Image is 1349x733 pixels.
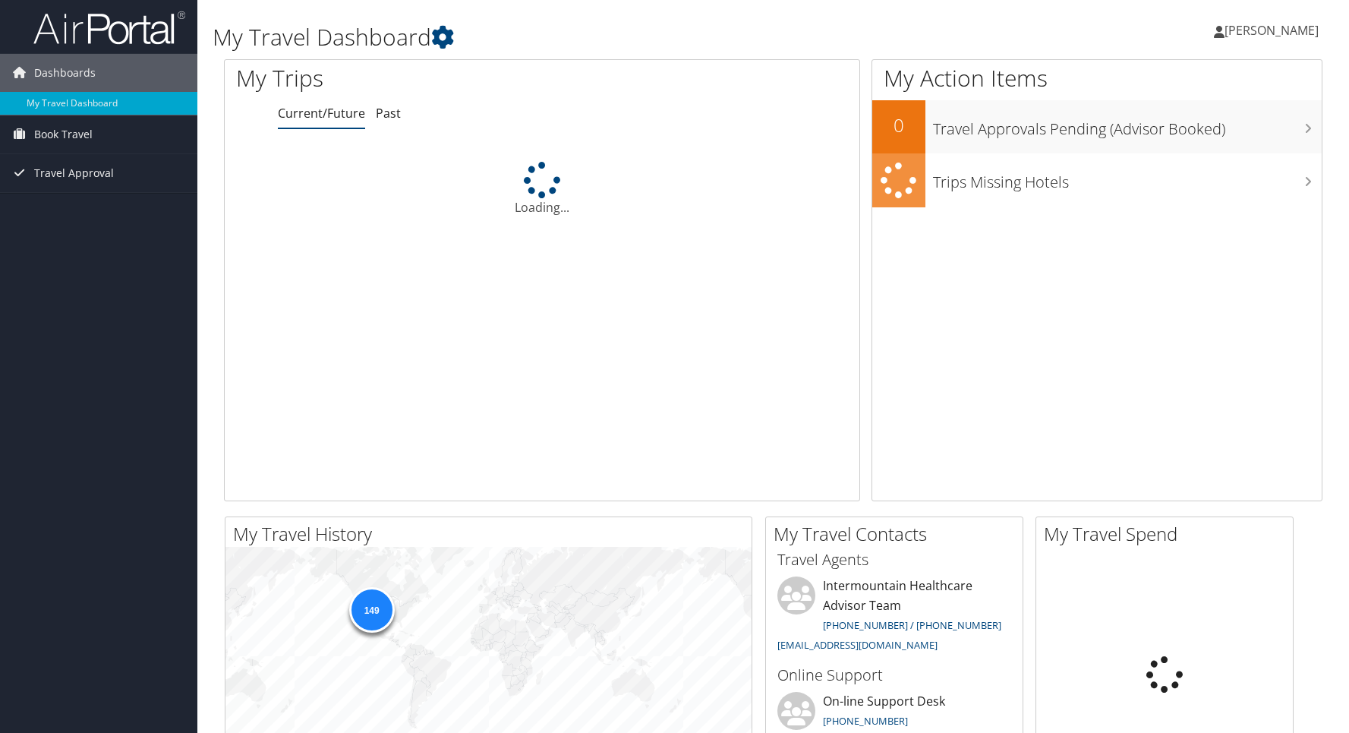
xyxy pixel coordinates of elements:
[777,665,1011,686] h3: Online Support
[236,62,584,94] h1: My Trips
[823,618,1001,632] a: [PHONE_NUMBER] / [PHONE_NUMBER]
[233,521,752,547] h2: My Travel History
[225,162,859,216] div: Loading...
[933,111,1322,140] h3: Travel Approvals Pending (Advisor Booked)
[777,638,938,652] a: [EMAIL_ADDRESS][DOMAIN_NAME]
[34,115,93,153] span: Book Travel
[1214,8,1334,53] a: [PERSON_NAME]
[823,714,908,728] a: [PHONE_NUMBER]
[1044,521,1293,547] h2: My Travel Spend
[872,153,1322,207] a: Trips Missing Hotels
[278,105,365,122] a: Current/Future
[348,587,394,633] div: 149
[770,577,1019,658] li: Intermountain Healthcare Advisor Team
[33,10,185,46] img: airportal-logo.png
[777,549,1011,570] h3: Travel Agents
[213,21,960,53] h1: My Travel Dashboard
[933,164,1322,193] h3: Trips Missing Hotels
[34,54,96,92] span: Dashboards
[34,154,114,192] span: Travel Approval
[774,521,1023,547] h2: My Travel Contacts
[1225,22,1319,39] span: [PERSON_NAME]
[872,100,1322,153] a: 0Travel Approvals Pending (Advisor Booked)
[872,112,925,138] h2: 0
[872,62,1322,94] h1: My Action Items
[376,105,401,122] a: Past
